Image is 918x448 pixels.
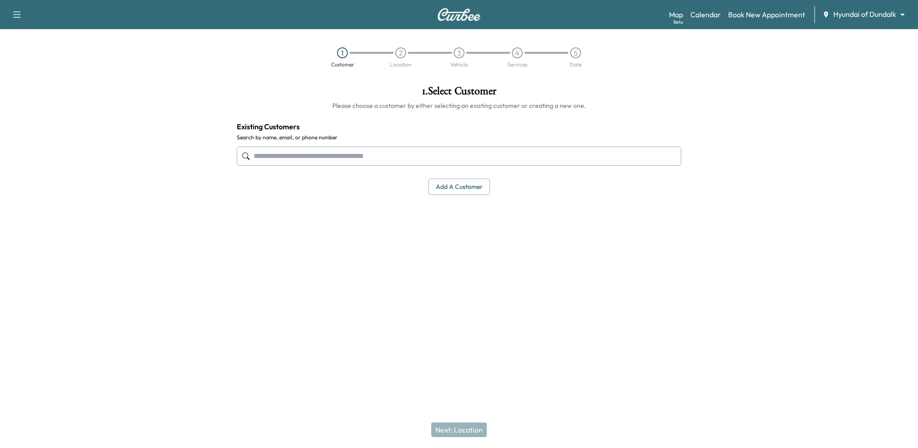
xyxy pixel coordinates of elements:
[673,19,683,25] div: Beta
[237,101,681,110] h6: Please choose a customer by either selecting an existing customer or creating a new one.
[507,62,527,67] div: Services
[237,134,681,141] label: Search by name, email, or phone number
[390,62,412,67] div: Location
[237,86,681,101] h1: 1 . Select Customer
[450,62,468,67] div: Vehicle
[337,47,348,58] div: 1
[428,178,490,195] button: Add a customer
[437,8,481,21] img: Curbee Logo
[570,62,581,67] div: Date
[728,9,805,20] a: Book New Appointment
[690,9,721,20] a: Calendar
[669,9,683,20] a: MapBeta
[833,9,896,20] span: Hyundai of Dundalk
[237,121,681,132] h4: Existing Customers
[331,62,354,67] div: Customer
[395,47,406,58] div: 2
[512,47,523,58] div: 4
[454,47,464,58] div: 3
[570,47,581,58] div: 5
